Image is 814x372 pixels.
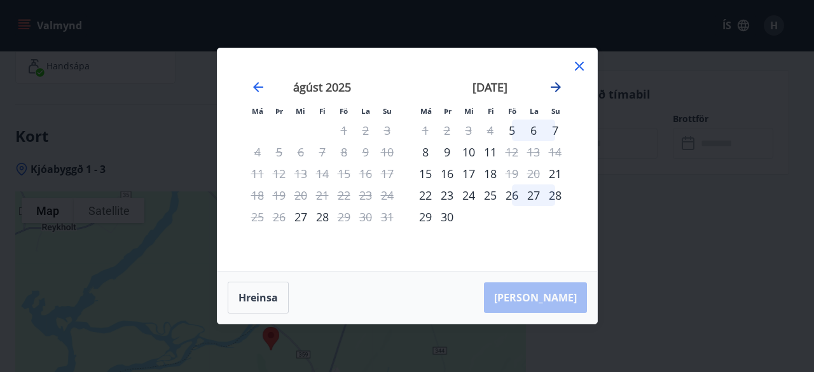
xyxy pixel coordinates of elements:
small: Su [383,106,392,116]
div: 24 [458,184,479,206]
small: Þr [275,106,283,116]
td: Choose fimmtudagur, 11. september 2025 as your check-in date. It’s available. [479,141,501,163]
small: Þr [444,106,452,116]
div: 30 [436,206,458,228]
td: Not available. mánudagur, 25. ágúst 2025 [247,206,268,228]
div: 28 [312,206,333,228]
td: Not available. þriðjudagur, 12. ágúst 2025 [268,163,290,184]
small: Fi [319,106,326,116]
td: Not available. laugardagur, 30. ágúst 2025 [355,206,376,228]
td: Not available. miðvikudagur, 20. ágúst 2025 [290,184,312,206]
td: Not available. laugardagur, 16. ágúst 2025 [355,163,376,184]
td: Choose þriðjudagur, 16. september 2025 as your check-in date. It’s available. [436,163,458,184]
td: Not available. sunnudagur, 24. ágúst 2025 [376,184,398,206]
td: Not available. sunnudagur, 17. ágúst 2025 [376,163,398,184]
td: Choose fimmtudagur, 18. september 2025 as your check-in date. It’s available. [479,163,501,184]
div: Aðeins útritun í boði [501,141,523,163]
div: 7 [544,120,566,141]
td: Not available. föstudagur, 22. ágúst 2025 [333,184,355,206]
div: 9 [436,141,458,163]
td: Not available. laugardagur, 20. september 2025 [523,163,544,184]
td: Choose sunnudagur, 7. september 2025 as your check-in date. It’s available. [544,120,566,141]
td: Not available. föstudagur, 19. september 2025 [501,163,523,184]
td: Not available. laugardagur, 13. september 2025 [523,141,544,163]
td: Not available. sunnudagur, 3. ágúst 2025 [376,120,398,141]
small: Má [420,106,432,116]
div: 25 [479,184,501,206]
div: Aðeins innritun í boði [501,120,523,141]
td: Not available. fimmtudagur, 4. september 2025 [479,120,501,141]
td: Not available. fimmtudagur, 14. ágúst 2025 [312,163,333,184]
td: Not available. föstudagur, 1. ágúst 2025 [333,120,355,141]
div: 29 [415,206,436,228]
td: Not available. sunnudagur, 10. ágúst 2025 [376,141,398,163]
td: Not available. mánudagur, 18. ágúst 2025 [247,184,268,206]
div: 27 [523,184,544,206]
td: Choose mánudagur, 22. september 2025 as your check-in date. It’s available. [415,184,436,206]
td: Choose föstudagur, 26. september 2025 as your check-in date. It’s available. [501,184,523,206]
td: Choose fimmtudagur, 25. september 2025 as your check-in date. It’s available. [479,184,501,206]
td: Choose laugardagur, 6. september 2025 as your check-in date. It’s available. [523,120,544,141]
td: Not available. föstudagur, 12. september 2025 [501,141,523,163]
div: 23 [436,184,458,206]
div: Aðeins útritun í boði [333,206,355,228]
small: Su [551,106,560,116]
td: Not available. þriðjudagur, 5. ágúst 2025 [268,141,290,163]
td: Not available. föstudagur, 15. ágúst 2025 [333,163,355,184]
strong: ágúst 2025 [293,79,351,95]
td: Choose fimmtudagur, 28. ágúst 2025 as your check-in date. It’s available. [312,206,333,228]
div: 22 [415,184,436,206]
td: Not available. miðvikudagur, 13. ágúst 2025 [290,163,312,184]
div: Aðeins innritun í boði [290,206,312,228]
td: Choose miðvikudagur, 10. september 2025 as your check-in date. It’s available. [458,141,479,163]
td: Choose miðvikudagur, 24. september 2025 as your check-in date. It’s available. [458,184,479,206]
td: Not available. fimmtudagur, 21. ágúst 2025 [312,184,333,206]
small: La [361,106,370,116]
td: Choose laugardagur, 27. september 2025 as your check-in date. It’s available. [523,184,544,206]
div: 8 [415,141,436,163]
td: Not available. þriðjudagur, 2. september 2025 [436,120,458,141]
small: Má [252,106,263,116]
small: Fi [488,106,494,116]
td: Not available. sunnudagur, 31. ágúst 2025 [376,206,398,228]
td: Not available. laugardagur, 23. ágúst 2025 [355,184,376,206]
div: 16 [436,163,458,184]
td: Not available. föstudagur, 8. ágúst 2025 [333,141,355,163]
div: 28 [544,184,566,206]
td: Choose þriðjudagur, 9. september 2025 as your check-in date. It’s available. [436,141,458,163]
td: Not available. miðvikudagur, 6. ágúst 2025 [290,141,312,163]
td: Choose þriðjudagur, 30. september 2025 as your check-in date. It’s available. [436,206,458,228]
small: Fö [508,106,516,116]
div: Calendar [233,64,582,256]
button: Hreinsa [228,282,289,313]
td: Not available. föstudagur, 29. ágúst 2025 [333,206,355,228]
small: La [530,106,539,116]
td: Not available. mánudagur, 11. ágúst 2025 [247,163,268,184]
div: 11 [479,141,501,163]
div: Aðeins innritun í boði [415,163,436,184]
div: Move forward to switch to the next month. [548,79,563,95]
div: 18 [479,163,501,184]
td: Choose mánudagur, 15. september 2025 as your check-in date. It’s available. [415,163,436,184]
td: Choose mánudagur, 8. september 2025 as your check-in date. It’s available. [415,141,436,163]
td: Not available. mánudagur, 1. september 2025 [415,120,436,141]
td: Not available. fimmtudagur, 7. ágúst 2025 [312,141,333,163]
td: Not available. sunnudagur, 14. september 2025 [544,141,566,163]
td: Choose miðvikudagur, 27. ágúst 2025 as your check-in date. It’s available. [290,206,312,228]
td: Choose mánudagur, 29. september 2025 as your check-in date. It’s available. [415,206,436,228]
small: Fö [340,106,348,116]
div: 6 [523,120,544,141]
td: Choose sunnudagur, 28. september 2025 as your check-in date. It’s available. [544,184,566,206]
div: 26 [501,184,523,206]
small: Mi [296,106,305,116]
td: Choose þriðjudagur, 23. september 2025 as your check-in date. It’s available. [436,184,458,206]
td: Choose föstudagur, 5. september 2025 as your check-in date. It’s available. [501,120,523,141]
td: Not available. laugardagur, 9. ágúst 2025 [355,141,376,163]
div: Move backward to switch to the previous month. [251,79,266,95]
div: 10 [458,141,479,163]
td: Choose miðvikudagur, 17. september 2025 as your check-in date. It’s available. [458,163,479,184]
div: 17 [458,163,479,184]
div: Aðeins útritun í boði [501,163,523,184]
td: Not available. laugardagur, 2. ágúst 2025 [355,120,376,141]
td: Not available. þriðjudagur, 26. ágúst 2025 [268,206,290,228]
